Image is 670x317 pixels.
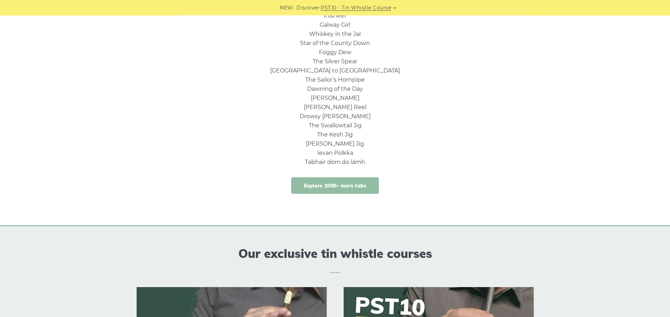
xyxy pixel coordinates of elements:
a: Star of the County Down [300,40,370,46]
a: Whiskey in the Jar [309,31,361,37]
a: The Sailor’s Hornpipe [305,76,365,83]
a: Dawning of the Day [307,85,363,92]
a: Explore 1000+ more tabs [291,177,379,194]
h2: Our exclusive tin whistle courses [137,247,534,273]
a: Inisheer [324,12,346,19]
a: The Swallowtail Jig [309,122,362,129]
a: [PERSON_NAME] [311,95,359,101]
a: Galway Girl [320,21,350,28]
a: Tabhair dom do lámh [305,159,365,165]
a: [GEOGRAPHIC_DATA] to [GEOGRAPHIC_DATA] [270,67,400,74]
a: [PERSON_NAME] Reel [304,104,367,110]
a: Ievan Polkka [317,150,353,156]
a: The Silver Spear [313,58,357,65]
a: [PERSON_NAME] Jig [306,140,364,147]
a: Drowsy [PERSON_NAME] [300,113,371,120]
a: The Kesh Jig [317,131,353,138]
span: Discover [296,4,320,12]
a: PST10 - Tin Whistle Course [321,4,391,12]
span: NEW: [280,4,294,12]
a: Foggy Dew [319,49,351,56]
